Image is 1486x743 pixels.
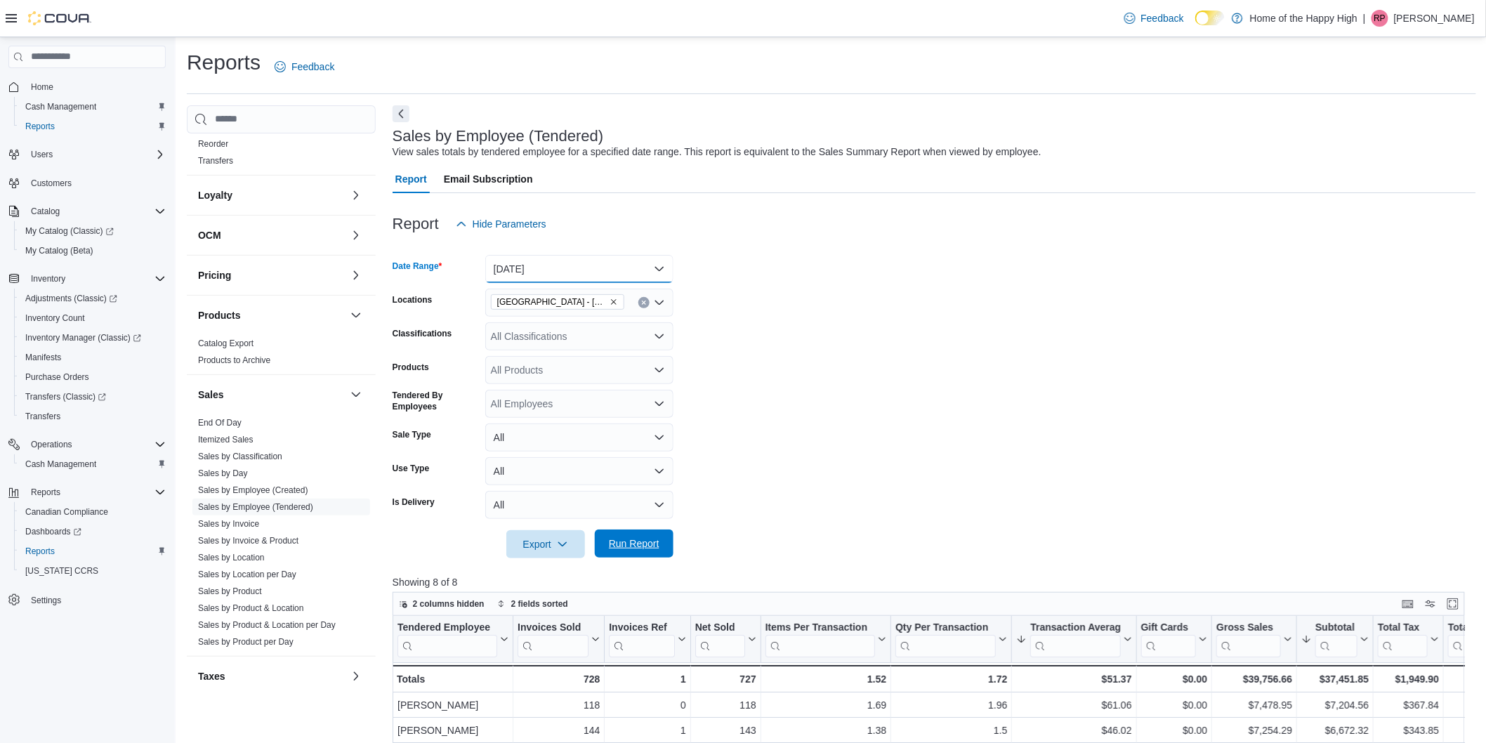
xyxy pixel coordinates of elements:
div: Qty Per Transaction [895,621,996,657]
button: OCM [348,227,364,244]
span: Sales by Product [198,586,262,597]
a: Sales by Location per Day [198,570,296,579]
span: Feedback [291,60,334,74]
span: My Catalog (Classic) [25,225,114,237]
span: Sales by Invoice [198,518,259,530]
span: Inventory Manager (Classic) [25,332,141,343]
button: Open list of options [654,297,665,308]
h3: Report [393,216,439,232]
span: Inventory [25,270,166,287]
button: Loyalty [198,188,345,202]
button: Products [198,308,345,322]
button: Users [3,145,171,164]
a: Home [25,79,59,96]
button: [US_STATE] CCRS [14,561,171,581]
div: Total Tax [1378,621,1428,657]
span: Manifests [20,349,166,366]
label: Date Range [393,261,442,272]
span: Transfers [25,411,60,422]
button: Catalog [3,202,171,221]
button: Invoices Sold [518,621,600,657]
div: Gift Card Sales [1140,621,1196,657]
p: [PERSON_NAME] [1394,10,1475,27]
button: Run Report [595,530,673,558]
label: Products [393,362,429,373]
button: Invoices Ref [609,621,685,657]
button: Purchase Orders [14,367,171,387]
button: Inventory [25,270,71,287]
div: Gift Cards [1140,621,1196,634]
span: Users [31,149,53,160]
span: Settings [25,591,166,608]
span: Operations [25,436,166,453]
div: Transaction Average [1030,621,1120,657]
div: 143 [695,722,756,739]
label: Tendered By Employees [393,390,480,412]
div: 1 [609,722,685,739]
button: Qty Per Transaction [895,621,1007,657]
button: My Catalog (Beta) [14,241,171,261]
a: Reports [20,543,60,560]
div: 0 [609,697,685,714]
button: Transaction Average [1016,621,1131,657]
span: Customers [31,178,72,189]
div: $0.00 [1140,671,1207,688]
div: 1.38 [765,722,887,739]
span: Sales by Product & Location per Day [198,619,336,631]
div: Totals [397,671,508,688]
button: Settings [3,589,171,610]
a: My Catalog (Beta) [20,242,99,259]
span: Reports [25,121,55,132]
div: 1.52 [765,671,886,688]
a: Sales by Product & Location [198,603,304,613]
div: Subtotal [1315,621,1357,657]
h3: Pricing [198,268,231,282]
div: 1.72 [895,671,1007,688]
label: Use Type [393,463,429,474]
button: Pricing [198,268,345,282]
h3: Sales [198,388,224,402]
a: Sales by Invoice & Product [198,536,298,546]
p: | [1363,10,1366,27]
div: Products [187,335,376,374]
button: Total Tax [1378,621,1439,657]
span: Reports [25,484,166,501]
button: Export [506,530,585,558]
button: Clear input [638,297,650,308]
span: Cash Management [20,456,166,473]
button: Products [348,307,364,324]
button: Net Sold [695,621,756,657]
a: Catalog Export [198,338,254,348]
a: Sales by Employee (Created) [198,485,308,495]
div: Net Sold [695,621,744,657]
button: Operations [25,436,78,453]
span: Inventory [31,273,65,284]
a: Cash Management [20,98,102,115]
a: Purchase Orders [20,369,95,386]
span: Purchase Orders [25,371,89,383]
span: Settings [31,595,61,606]
button: 2 fields sorted [492,596,574,612]
button: Home [3,77,171,97]
div: Invoices Ref [609,621,674,657]
span: Swan River - Main Street - Fire & Flower [491,294,624,310]
button: Customers [3,173,171,193]
div: $7,204.56 [1301,697,1369,714]
div: Sales [187,414,376,656]
span: 2 columns hidden [413,598,485,610]
button: Inventory [3,269,171,289]
div: Transaction Average [1030,621,1120,634]
a: Inventory Manager (Classic) [20,329,147,346]
button: Reports [25,484,66,501]
button: Open list of options [654,398,665,409]
button: Cash Management [14,97,171,117]
div: Total Tax [1378,621,1428,634]
span: Adjustments (Classic) [25,293,117,304]
button: Taxes [348,668,364,685]
a: Adjustments (Classic) [20,290,123,307]
a: Transfers (Classic) [14,387,171,407]
span: Cash Management [25,459,96,470]
span: Transfers (Classic) [25,391,106,402]
a: Canadian Compliance [20,504,114,520]
a: Transfers (Classic) [20,388,112,405]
